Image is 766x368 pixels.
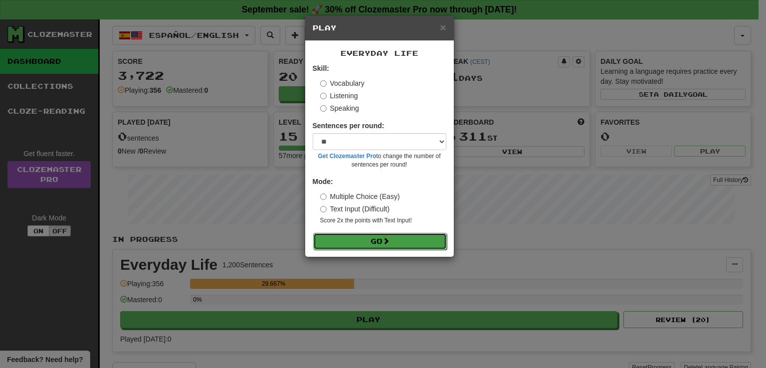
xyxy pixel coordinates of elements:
[320,91,358,101] label: Listening
[440,22,446,32] button: Close
[341,49,418,57] span: Everyday Life
[313,121,384,131] label: Sentences per round:
[320,193,327,200] input: Multiple Choice (Easy)
[313,23,446,33] h5: Play
[313,64,329,72] strong: Skill:
[320,216,446,225] small: Score 2x the points with Text Input !
[440,21,446,33] span: ×
[313,152,446,169] small: to change the number of sentences per round!
[318,153,377,160] a: Get Clozemaster Pro
[320,103,359,113] label: Speaking
[313,178,333,185] strong: Mode:
[320,204,390,214] label: Text Input (Difficult)
[320,206,327,212] input: Text Input (Difficult)
[320,78,365,88] label: Vocabulary
[320,93,327,99] input: Listening
[313,233,447,250] button: Go
[320,80,327,87] input: Vocabulary
[320,105,327,112] input: Speaking
[320,191,400,201] label: Multiple Choice (Easy)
